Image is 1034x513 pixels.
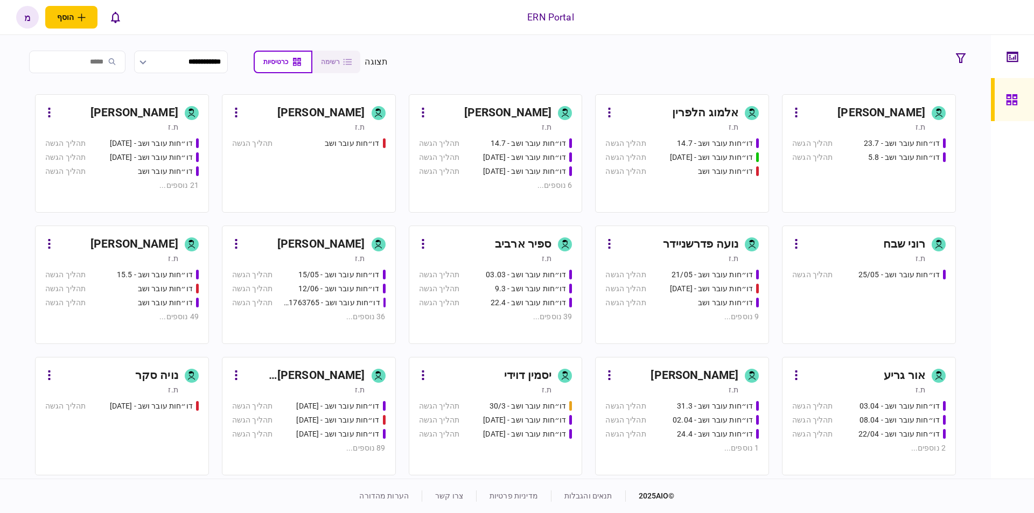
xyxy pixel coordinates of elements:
div: דו״חות עובר ושב - 03.03 [486,269,566,280]
div: [PERSON_NAME] [651,367,738,384]
div: ת.ז [168,384,178,395]
div: אלמוג הלפרין [672,104,739,122]
div: ת.ז [542,384,551,395]
div: דו״חות עובר ושב [138,283,193,294]
div: [PERSON_NAME] [277,104,365,122]
div: ת.ז [542,253,551,264]
div: 89 נוספים ... [232,442,386,454]
button: רשימה [312,51,360,73]
div: 9 נוספים ... [605,311,759,322]
div: דו״חות עובר ושב - 14.7 [491,138,567,149]
div: תהליך הגשה [419,138,459,149]
div: דו״חות עובר ושב - 15/05 [298,269,380,280]
a: אלמוג הלפריןת.זדו״חות עובר ושב - 14.7תהליך הגשהדו״חות עובר ושב - 15.07.25תהליך הגשהדו״חות עובר וש... [595,94,769,213]
div: תהליך הגשה [45,269,86,280]
div: אור גריע [884,367,925,384]
a: הערות מהדורה [359,491,409,500]
div: תהליך הגשה [419,297,459,308]
div: תהליך הגשה [232,400,273,412]
div: תהליך הגשה [792,138,833,149]
div: דו״חות עובר ושב - 15.5 [117,269,193,280]
div: תהליך הגשה [792,400,833,412]
div: רוני שבח [883,236,925,253]
div: 1 נוספים ... [605,442,759,454]
div: תהליך הגשה [419,269,459,280]
div: ת.ז [355,253,365,264]
div: ת.ז [916,384,925,395]
div: תהליך הגשה [792,152,833,163]
div: דו״חות עובר ושב - 22/04 [858,428,940,440]
div: תהליך הגשה [792,269,833,280]
a: ספיר ארביבת.זדו״חות עובר ושב - 03.03תהליך הגשהדו״חות עובר ושב - 9.3תהליך הגשהדו״חות עובר ושב - 22... [409,226,583,344]
div: [PERSON_NAME] [PERSON_NAME] [244,367,365,384]
div: תהליך הגשה [605,269,646,280]
a: נועה פדרשניידרת.זדו״חות עובר ושב - 21/05תהליך הגשהדו״חות עובר ושב - 03/06/25תהליך הגשהדו״חות עובר... [595,226,769,344]
button: פתח תפריט להוספת לקוח [45,6,97,29]
div: תהליך הגשה [605,283,646,294]
div: תהליך הגשה [605,152,646,163]
div: תהליך הגשה [419,414,459,426]
div: דו״חות עובר ושב - 14.7 [677,138,753,149]
div: תהליך הגשה [419,152,459,163]
div: נויה סקר [135,367,178,384]
div: דו״חות עובר ושב - 26.06.25 [110,152,193,163]
div: דו״חות עובר ושב - 19.03.2025 [110,400,193,412]
span: רשימה [321,58,340,66]
a: [PERSON_NAME]ת.זדו״חות עובר ושב - 15.5תהליך הגשהדו״חות עובר ושבתהליך הגשהדו״חות עובר ושבתהליך הגש... [35,226,209,344]
a: יסמין דוידית.זדו״חות עובר ושב - 30/3תהליך הגשהדו״חות עובר ושב - 31.08.25תהליך הגשהדו״חות עובר ושב... [409,357,583,475]
div: [PERSON_NAME] [464,104,552,122]
div: [PERSON_NAME] [277,236,365,253]
div: ת.ז [355,384,365,395]
a: [PERSON_NAME]ת.זדו״חות עובר ושב - 25.06.25תהליך הגשהדו״חות עובר ושב - 26.06.25תהליך הגשהדו״חות עו... [35,94,209,213]
div: דו״חות עובר ושב - 31.08.25 [483,414,566,426]
div: תהליך הגשה [45,400,86,412]
button: כרטיסיות [254,51,312,73]
div: דו״חות עובר ושב [698,297,753,308]
div: תהליך הגשה [45,297,86,308]
div: [PERSON_NAME] [90,236,178,253]
div: ת.ז [168,253,178,264]
div: תהליך הגשה [605,166,646,177]
div: יסמין דוידי [504,367,551,384]
a: [PERSON_NAME]ת.זדו״חות עובר ושב - 14.7תהליך הגשהדו״חות עובר ושב - 23.7.25תהליך הגשהדו״חות עובר וש... [409,94,583,213]
div: דו״חות עובר ושב - 25.06.25 [110,138,193,149]
a: [PERSON_NAME]ת.זדו״חות עובר ושב - 23.7תהליך הגשהדו״חות עובר ושב - 5.8תהליך הגשה [782,94,956,213]
div: ספיר ארביב [495,236,551,253]
div: © 2025 AIO [625,490,675,502]
div: 39 נוספים ... [419,311,572,322]
div: דו״חות עובר ושב - 24.7.25 [483,166,566,177]
div: מ [16,6,39,29]
a: צרו קשר [435,491,463,500]
div: דו״חות עובר ושב [138,166,193,177]
div: תצוגה [365,55,388,68]
div: תהליך הגשה [419,166,459,177]
div: 21 נוספים ... [45,180,199,191]
a: מדיניות פרטיות [490,491,538,500]
div: תהליך הגשה [232,297,273,308]
div: דו״חות עובר ושב - 15.07.25 [670,152,753,163]
div: דו״חות עובר ושב - 30/3 [490,400,567,412]
div: תהליך הגשה [419,400,459,412]
div: ת.ז [916,122,925,132]
div: דו״חות עובר ושב - 19.3.25 [296,414,379,426]
div: דו״חות עובר ושב - 08.04 [860,414,940,426]
a: נויה סקרת.זדו״חות עובר ושב - 19.03.2025תהליך הגשה [35,357,209,475]
div: ת.ז [729,253,738,264]
div: דו״חות עובר ושב [325,138,380,149]
a: רוני שבחת.זדו״חות עובר ושב - 25/05תהליך הגשה [782,226,956,344]
div: ת.ז [168,122,178,132]
div: תהליך הגשה [45,152,86,163]
div: דו״חות עובר ושב - 22.4 [491,297,567,308]
div: תהליך הגשה [232,269,273,280]
div: תהליך הגשה [232,283,273,294]
div: תהליך הגשה [232,428,273,440]
div: תהליך הגשה [605,138,646,149]
div: דו״חות עובר ושב - 5.8 [868,152,940,163]
a: [PERSON_NAME]ת.זדו״חות עובר ושבתהליך הגשה [222,94,396,213]
div: תהליך הגשה [605,428,646,440]
div: תהליך הגשה [45,138,86,149]
div: תהליך הגשה [419,283,459,294]
div: דו״חות עובר ושב - 25/05 [858,269,940,280]
div: ת.ז [729,384,738,395]
div: דו״חות עובר ושב - 23.7 [864,138,940,149]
